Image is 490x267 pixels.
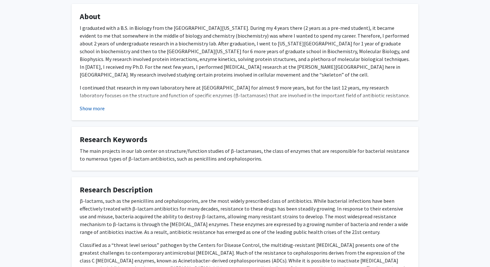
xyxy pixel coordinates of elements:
[80,147,410,163] div: The main projects in our lab center on structure/function studies of β-lactamases, the class of e...
[5,238,28,262] iframe: Chat
[80,84,410,115] p: I continued that research in my own laboratory here at [GEOGRAPHIC_DATA] for almost 9 more years,...
[80,135,410,144] h4: Research Keywords
[80,185,410,195] h4: Research Description
[80,197,410,236] p: β-lactams, such as the penicillins and cephalosporins, are the most widely prescribed class of an...
[80,24,410,79] p: I graduated with a B.S. in Biology from the [GEOGRAPHIC_DATA][US_STATE]. During my 4 years there ...
[80,104,105,112] button: Show more
[80,12,410,21] h4: About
